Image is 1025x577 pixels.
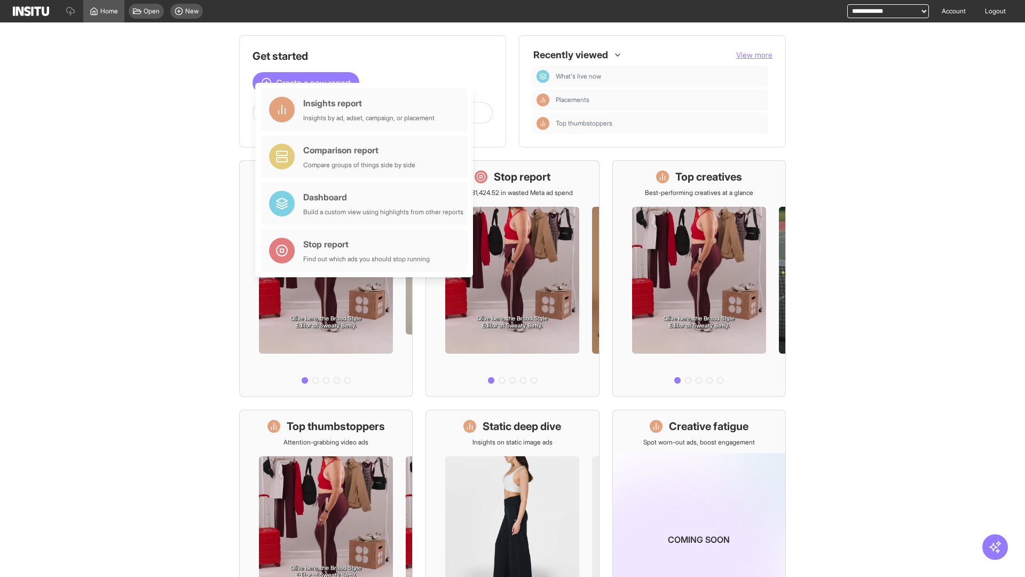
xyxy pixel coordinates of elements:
span: What's live now [556,72,764,81]
span: What's live now [556,72,601,81]
a: What's live nowSee all active ads instantly [239,160,413,397]
span: Create a new report [276,76,351,89]
a: Stop reportSave £31,424.52 in wasted Meta ad spend [425,160,599,397]
span: Placements [556,96,589,104]
button: View more [736,50,772,60]
div: Compare groups of things side by side [303,161,415,169]
p: Save £31,424.52 in wasted Meta ad spend [452,189,573,197]
div: Find out which ads you should stop running [303,255,430,263]
div: Comparison report [303,144,415,157]
h1: Top thumbstoppers [287,419,385,434]
div: Insights by ad, adset, campaign, or placement [303,114,435,122]
p: Insights on static image ads [472,438,553,447]
span: Home [100,7,118,15]
span: View more [736,50,772,59]
h1: Top creatives [675,169,742,184]
p: Attention-grabbing video ads [283,438,368,447]
span: Top thumbstoppers [556,119,612,128]
button: Create a new report [253,72,359,93]
span: Open [144,7,160,15]
span: Top thumbstoppers [556,119,764,128]
div: Dashboard [303,191,463,204]
div: Insights report [303,97,435,110]
h1: Static deep dive [483,419,561,434]
img: Logo [13,6,49,16]
span: New [185,7,199,15]
div: Insights [537,117,549,130]
div: Dashboard [537,70,549,83]
div: Stop report [303,238,430,251]
div: Build a custom view using highlights from other reports [303,208,463,216]
h1: Get started [253,49,493,64]
p: Best-performing creatives at a glance [645,189,753,197]
span: Placements [556,96,764,104]
a: Top creativesBest-performing creatives at a glance [612,160,786,397]
h1: Stop report [494,169,550,184]
div: Insights [537,93,549,106]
